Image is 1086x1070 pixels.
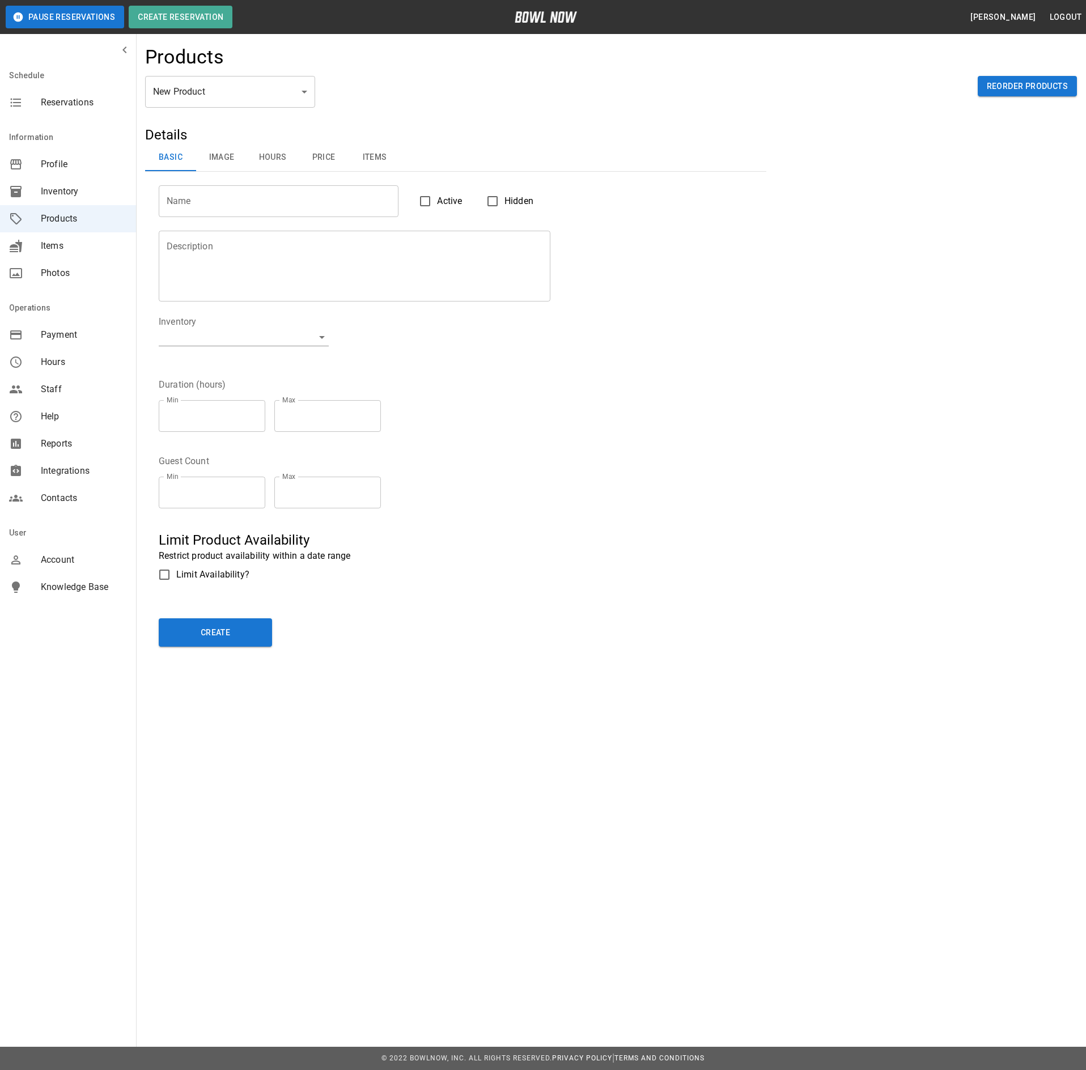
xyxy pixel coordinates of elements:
div: basic tabs example [145,144,766,171]
button: [PERSON_NAME] [966,7,1040,28]
label: Hidden products will not be visible to customers. You can still create and use them for bookings. [481,189,533,213]
span: © 2022 BowlNow, Inc. All Rights Reserved. [381,1054,552,1062]
img: logo [515,11,577,23]
a: Privacy Policy [552,1054,612,1062]
span: Active [437,194,462,208]
legend: Inventory [159,315,196,328]
button: Logout [1045,7,1086,28]
span: Help [41,410,127,423]
button: Create Reservation [129,6,232,28]
legend: Guest Count [159,455,209,468]
h4: Products [145,45,224,69]
span: Payment [41,328,127,342]
span: Integrations [41,464,127,478]
span: Knowledge Base [41,580,127,594]
a: Terms and Conditions [614,1054,705,1062]
span: Reservations [41,96,127,109]
span: Hidden [504,194,533,208]
div: New Product [145,76,315,108]
span: Profile [41,158,127,171]
span: Products [41,212,127,226]
span: Photos [41,266,127,280]
button: Items [349,144,400,171]
span: Limit Availability? [176,568,249,581]
span: Hours [41,355,127,369]
h5: Details [145,126,766,144]
legend: Duration (hours) [159,378,226,391]
span: Inventory [41,185,127,198]
h5: Limit Product Availability [159,531,753,549]
button: Hours [247,144,298,171]
span: Staff [41,383,127,396]
button: Reorder Products [978,76,1077,97]
span: Reports [41,437,127,451]
span: Contacts [41,491,127,505]
button: Image [196,144,247,171]
span: Items [41,239,127,253]
span: Account [41,553,127,567]
button: Pause Reservations [6,6,124,28]
button: Create [159,618,272,647]
button: Price [298,144,349,171]
p: Restrict product availability within a date range [159,549,753,563]
button: Basic [145,144,196,171]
